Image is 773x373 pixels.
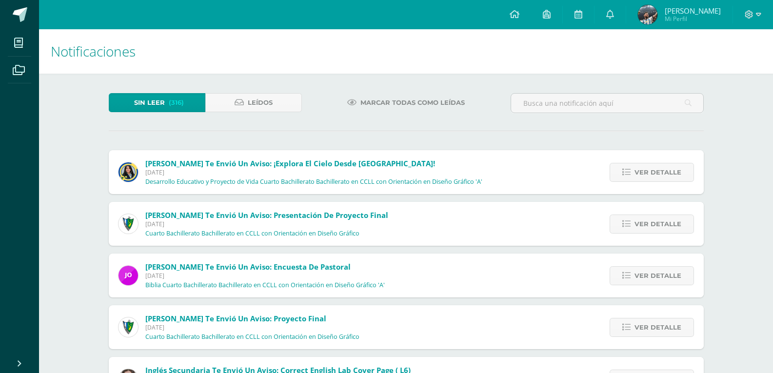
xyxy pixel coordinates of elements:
[51,42,136,60] span: Notificaciones
[638,5,657,24] img: 351adec5caf4b69f268ba34fe394f9e4.png
[145,210,388,220] span: [PERSON_NAME] te envió un aviso: Presentación de Proyecto Final
[511,94,703,113] input: Busca una notificación aquí
[145,158,435,168] span: [PERSON_NAME] te envió un aviso: ¡Explora el Cielo desde [GEOGRAPHIC_DATA]!
[360,94,465,112] span: Marcar todas como leídas
[335,93,477,112] a: Marcar todas como leídas
[634,163,681,181] span: Ver detalle
[634,215,681,233] span: Ver detalle
[134,94,165,112] span: Sin leer
[634,318,681,336] span: Ver detalle
[205,93,302,112] a: Leídos
[145,220,388,228] span: [DATE]
[119,266,138,285] img: 6614adf7432e56e5c9e182f11abb21f1.png
[665,6,721,16] span: [PERSON_NAME]
[145,178,482,186] p: Desarrollo Educativo y Proyecto de Vida Cuarto Bachillerato Bachillerato en CCLL con Orientación ...
[248,94,273,112] span: Leídos
[145,262,351,272] span: [PERSON_NAME] te envió un aviso: Encuesta de Pastoral
[119,162,138,182] img: 9385da7c0ece523bc67fca2554c96817.png
[665,15,721,23] span: Mi Perfil
[145,281,385,289] p: Biblia Cuarto Bachillerato Bachillerato en CCLL con Orientación en Diseño Gráfico 'A'
[119,214,138,234] img: 9f174a157161b4ddbe12118a61fed988.png
[109,93,205,112] a: Sin leer(316)
[119,317,138,337] img: 9f174a157161b4ddbe12118a61fed988.png
[145,230,359,237] p: Cuarto Bachillerato Bachillerato en CCLL con Orientación en Diseño Gráfico
[145,272,385,280] span: [DATE]
[145,168,482,177] span: [DATE]
[145,333,359,341] p: Cuarto Bachillerato Bachillerato en CCLL con Orientación en Diseño Gráfico
[169,94,184,112] span: (316)
[145,323,359,332] span: [DATE]
[634,267,681,285] span: Ver detalle
[145,314,326,323] span: [PERSON_NAME] te envió un aviso: Proyecto final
